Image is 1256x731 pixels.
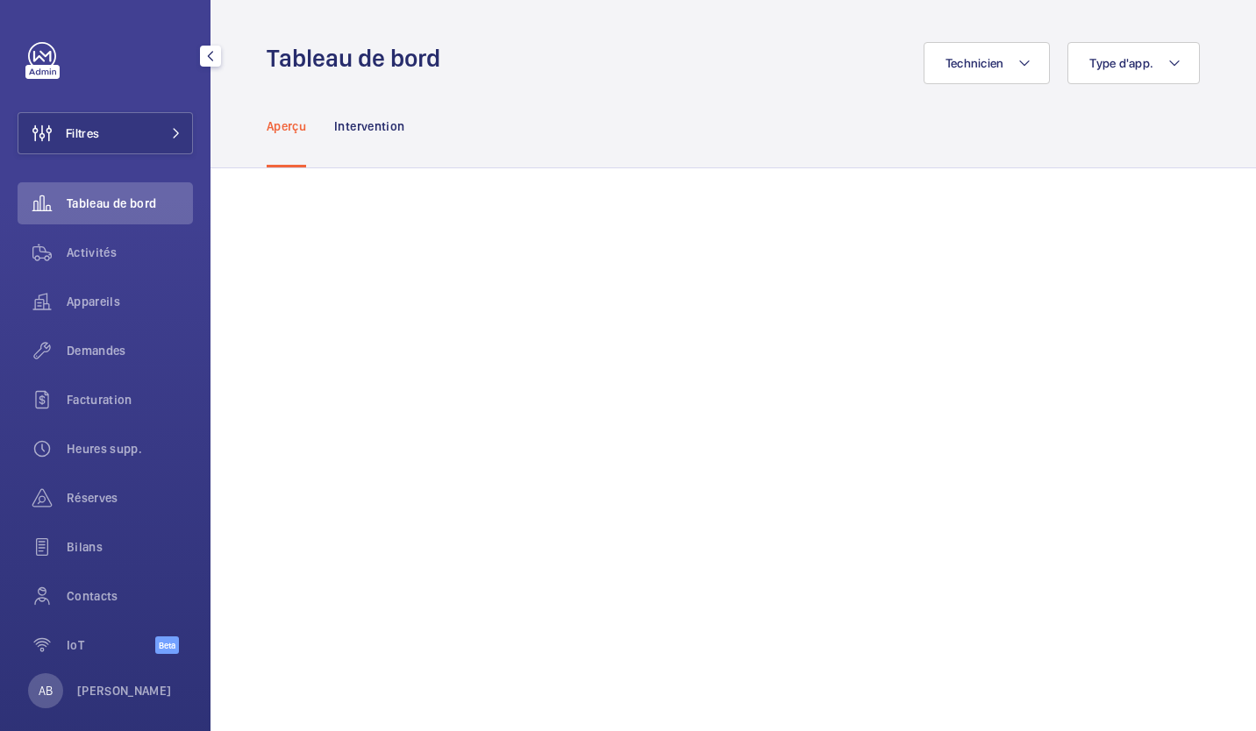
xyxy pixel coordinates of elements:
span: Facturation [67,391,193,408]
h1: Tableau de bord [267,42,451,75]
span: Contacts [67,587,193,605]
span: Filtres [66,124,99,142]
p: AB [39,682,53,699]
span: Heures supp. [67,440,193,458]
span: Demandes [67,342,193,359]
p: [PERSON_NAME] [77,682,172,699]
p: Aperçu [267,117,306,135]
span: Activités [67,244,193,261]
span: Technicien [946,56,1004,70]
span: Réserves [67,489,193,507]
button: Filtres [18,112,193,154]
button: Technicien [924,42,1051,84]
span: Bilans [67,538,193,556]
span: IoT [67,636,155,654]
span: Beta [155,636,179,654]
span: Type d'app. [1089,56,1153,70]
span: Appareils [67,293,193,310]
p: Intervention [334,117,404,135]
button: Type d'app. [1067,42,1200,84]
span: Tableau de bord [67,195,193,212]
